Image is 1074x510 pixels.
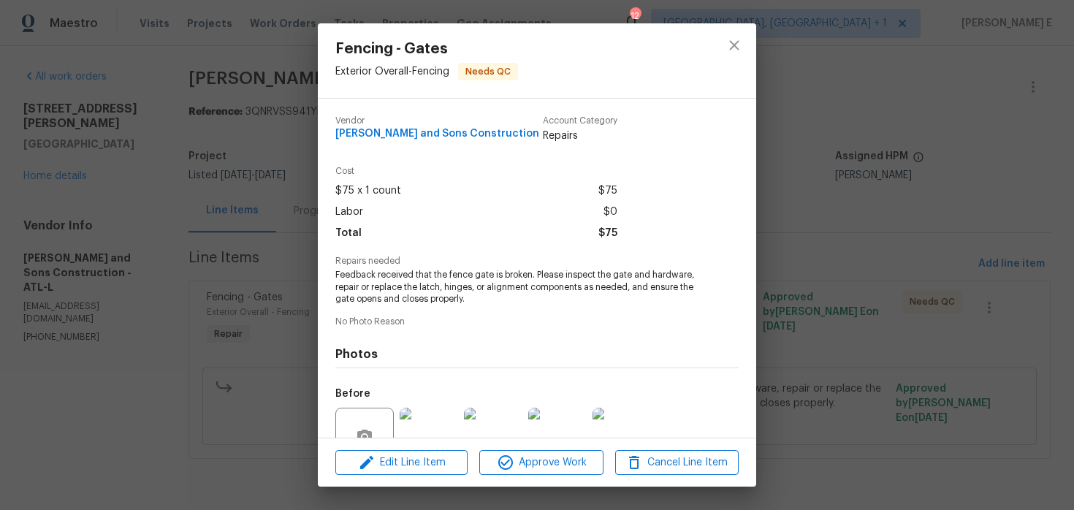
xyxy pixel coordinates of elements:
[598,180,617,202] span: $75
[335,389,370,399] h5: Before
[484,454,598,472] span: Approve Work
[335,167,617,176] span: Cost
[335,116,539,126] span: Vendor
[598,223,617,244] span: $75
[335,256,739,266] span: Repairs needed
[630,9,640,23] div: 12
[335,41,518,57] span: Fencing - Gates
[543,129,617,143] span: Repairs
[335,269,698,305] span: Feedback received that the fence gate is broken. Please inspect the gate and hardware, repair or ...
[615,450,739,476] button: Cancel Line Item
[340,454,463,472] span: Edit Line Item
[335,66,449,77] span: Exterior Overall - Fencing
[335,180,401,202] span: $75 x 1 count
[603,202,617,223] span: $0
[335,450,468,476] button: Edit Line Item
[335,202,363,223] span: Labor
[620,454,734,472] span: Cancel Line Item
[460,64,517,79] span: Needs QC
[543,116,617,126] span: Account Category
[717,28,752,63] button: close
[335,129,539,140] span: [PERSON_NAME] and Sons Construction
[479,450,603,476] button: Approve Work
[335,223,362,244] span: Total
[335,347,739,362] h4: Photos
[335,317,739,327] span: No Photo Reason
